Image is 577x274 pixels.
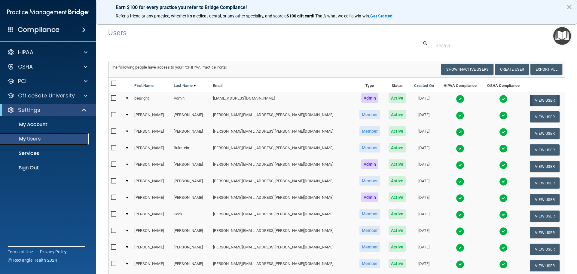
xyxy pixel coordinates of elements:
[530,64,562,75] a: Export All
[389,93,406,103] span: Active
[359,242,380,252] span: Member
[171,125,211,142] td: [PERSON_NAME]
[132,142,171,158] td: [PERSON_NAME]
[132,241,171,257] td: [PERSON_NAME]
[456,111,464,120] img: tick.e7d51cea.svg
[566,2,572,12] button: Close
[370,14,392,18] strong: Get Started
[359,110,380,119] span: Member
[359,143,380,152] span: Member
[359,126,380,136] span: Member
[116,14,287,18] span: Refer a friend at any practice, whether it's medical, dental, or any other speciality, and score a
[441,64,493,75] button: Show Inactive Users
[499,194,508,202] img: tick.e7d51cea.svg
[530,128,560,139] button: View User
[132,175,171,191] td: [PERSON_NAME]
[8,249,33,255] a: Terms of Use
[389,143,406,152] span: Active
[499,227,508,236] img: tick.e7d51cea.svg
[174,82,196,89] a: Last Name
[18,78,26,85] p: PCI
[410,241,438,257] td: [DATE]
[18,92,75,99] p: OfficeSafe University
[211,241,355,257] td: [PERSON_NAME][EMAIL_ADDRESS][PERSON_NAME][DOMAIN_NAME]
[211,175,355,191] td: [PERSON_NAME][EMAIL_ADDRESS][PERSON_NAME][DOMAIN_NAME]
[18,26,60,34] h4: Compliance
[211,142,355,158] td: [PERSON_NAME][EMAIL_ADDRESS][PERSON_NAME][DOMAIN_NAME]
[389,259,406,268] span: Active
[211,257,355,274] td: [PERSON_NAME][EMAIL_ADDRESS][PERSON_NAME][DOMAIN_NAME]
[456,177,464,186] img: tick.e7d51cea.svg
[108,29,371,37] h4: Users
[389,192,406,202] span: Active
[456,260,464,269] img: tick.e7d51cea.svg
[132,92,171,109] td: beBright
[410,125,438,142] td: [DATE]
[456,211,464,219] img: tick.e7d51cea.svg
[171,92,211,109] td: Admin
[456,95,464,103] img: tick.e7d51cea.svg
[410,191,438,208] td: [DATE]
[361,93,379,103] span: Admin
[7,78,87,85] a: PCI
[435,40,560,51] input: Search
[530,211,560,222] button: View User
[287,14,313,18] strong: $100 gift card
[211,92,355,109] td: [EMAIL_ADDRESS][DOMAIN_NAME]
[4,165,86,171] p: Sign Out
[473,231,570,255] iframe: Drift Widget Chat Controller
[410,257,438,274] td: [DATE]
[171,224,211,241] td: [PERSON_NAME]
[132,257,171,274] td: [PERSON_NAME]
[389,242,406,252] span: Active
[530,194,560,205] button: View User
[456,128,464,136] img: tick.e7d51cea.svg
[385,78,410,92] th: Status
[530,177,560,189] button: View User
[530,95,560,106] button: View User
[313,14,370,18] span: ! That's what we call a win-win.
[499,161,508,169] img: tick.e7d51cea.svg
[456,194,464,202] img: tick.e7d51cea.svg
[414,82,434,89] a: Created On
[530,111,560,122] button: View User
[389,110,406,119] span: Active
[410,224,438,241] td: [DATE]
[359,176,380,186] span: Member
[389,209,406,219] span: Active
[499,144,508,153] img: tick.e7d51cea.svg
[530,260,560,271] button: View User
[361,159,379,169] span: Admin
[171,241,211,257] td: [PERSON_NAME]
[211,109,355,125] td: [PERSON_NAME][EMAIL_ADDRESS][PERSON_NAME][DOMAIN_NAME]
[370,14,393,18] a: Get Started
[211,191,355,208] td: [PERSON_NAME][EMAIL_ADDRESS][PERSON_NAME][DOMAIN_NAME]
[355,78,385,92] th: Type
[499,177,508,186] img: tick.e7d51cea.svg
[132,125,171,142] td: [PERSON_NAME]
[116,5,557,10] p: Earn $100 for every practice you refer to Bridge Compliance!
[171,257,211,274] td: [PERSON_NAME]
[359,226,380,235] span: Member
[171,191,211,208] td: [PERSON_NAME]
[499,260,508,269] img: tick.e7d51cea.svg
[389,159,406,169] span: Active
[530,161,560,172] button: View User
[132,224,171,241] td: [PERSON_NAME]
[456,244,464,252] img: tick.e7d51cea.svg
[211,78,355,92] th: Email
[7,49,87,56] a: HIPAA
[499,111,508,120] img: tick.e7d51cea.svg
[530,144,560,155] button: View User
[4,122,86,128] p: My Account
[4,150,86,156] p: Services
[132,158,171,175] td: [PERSON_NAME]
[410,142,438,158] td: [DATE]
[4,136,86,142] p: My Users
[410,92,438,109] td: [DATE]
[7,106,87,114] a: Settings
[499,211,508,219] img: tick.e7d51cea.svg
[410,208,438,224] td: [DATE]
[359,259,380,268] span: Member
[132,208,171,224] td: [PERSON_NAME]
